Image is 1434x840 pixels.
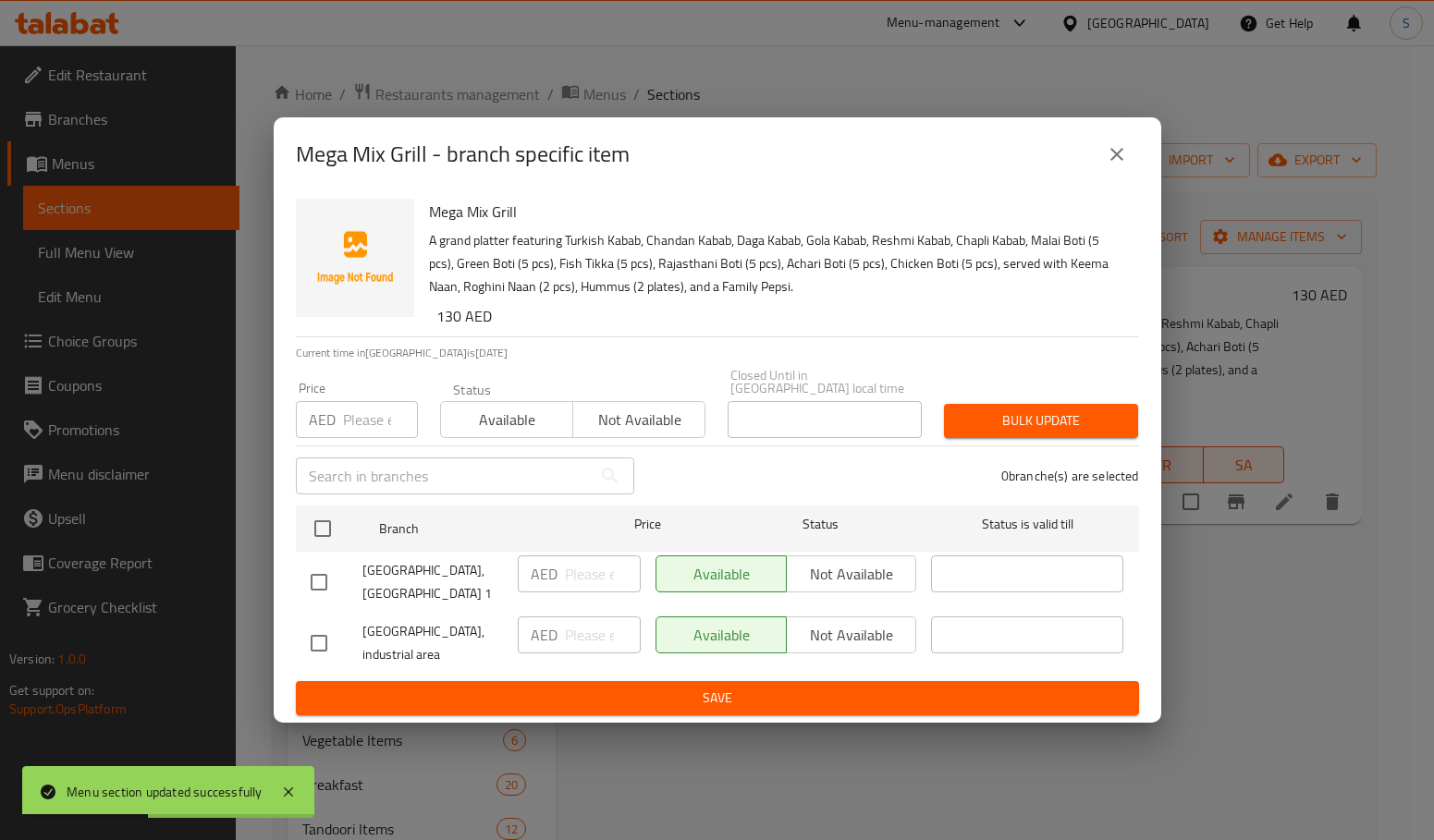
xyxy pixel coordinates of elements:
h6: Mega Mix Grill [429,199,1124,225]
p: AED [309,408,336,431]
input: Search in branches [296,457,592,494]
button: Save [296,681,1139,715]
p: Current time in [GEOGRAPHIC_DATA] is [DATE] [296,345,1139,361]
span: Bulk update [959,409,1123,432]
span: Available [448,407,566,433]
span: Save [311,687,1124,710]
h6: 130 AED [436,303,1124,329]
p: A grand platter featuring Turkish Kabab, Chandan Kabab, Daga Kabab, Gola Kabab, Reshmi Kabab, Cha... [429,229,1124,298]
button: Bulk update [944,404,1138,438]
p: AED [531,563,558,585]
p: AED [531,624,558,646]
img: Mega Mix Grill [296,199,414,317]
button: close [1095,132,1139,177]
span: Price [586,513,709,536]
h2: Mega Mix Grill - branch specific item [296,140,630,169]
input: Please enter price [565,616,641,653]
span: Branch [379,517,571,541]
button: Not available [572,401,705,438]
span: Not available [581,407,698,433]
div: Menu section updated successfully [67,782,263,802]
span: Status [724,513,916,536]
input: Please enter price [343,401,418,438]
span: [GEOGRAPHIC_DATA], [GEOGRAPHIC_DATA] 1 [362,559,503,605]
p: 0 branche(s) are selected [1001,467,1139,485]
input: Please enter price [565,555,641,592]
span: Status is valid till [931,513,1123,536]
button: Available [440,401,573,438]
span: [GEOGRAPHIC_DATA], industrial area [362,620,503,666]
